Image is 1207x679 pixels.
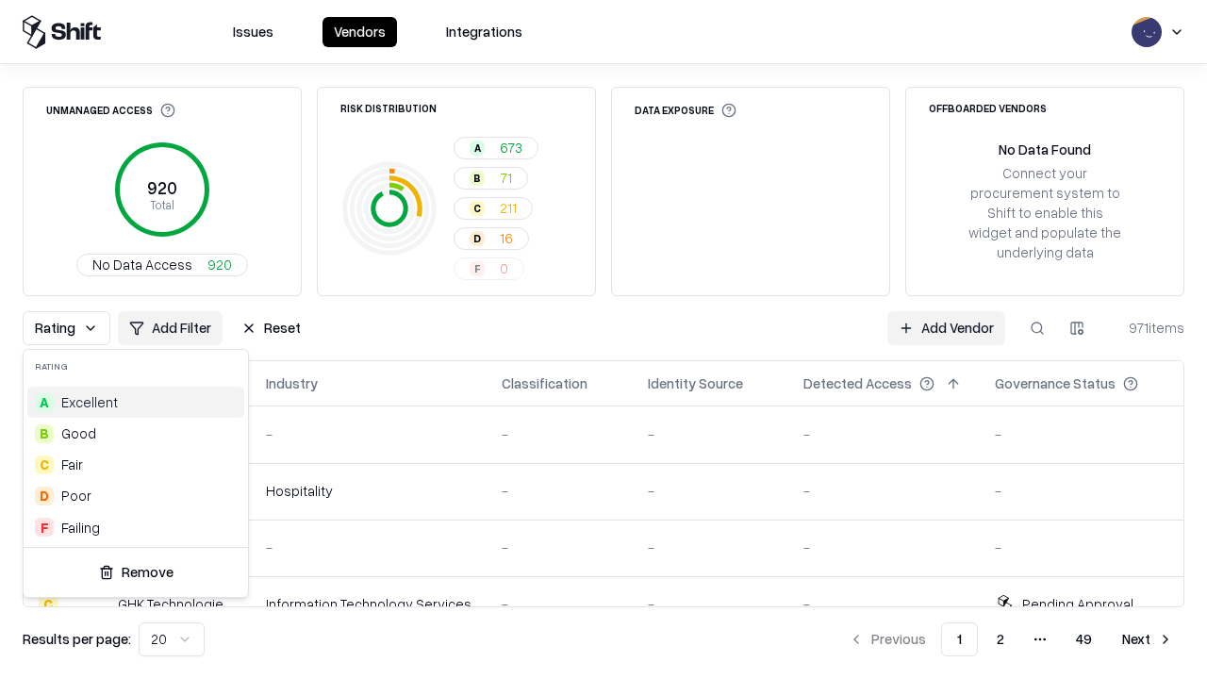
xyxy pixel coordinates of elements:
div: Poor [61,486,91,505]
div: F [35,518,54,537]
span: Good [61,423,96,443]
button: Remove [31,555,240,589]
div: C [35,455,54,474]
span: Excellent [61,392,118,412]
div: Rating [24,350,248,383]
div: Suggestions [24,383,248,547]
div: Failing [61,518,100,538]
span: Fair [61,455,83,474]
div: D [35,487,54,505]
div: A [35,393,54,412]
div: B [35,424,54,443]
